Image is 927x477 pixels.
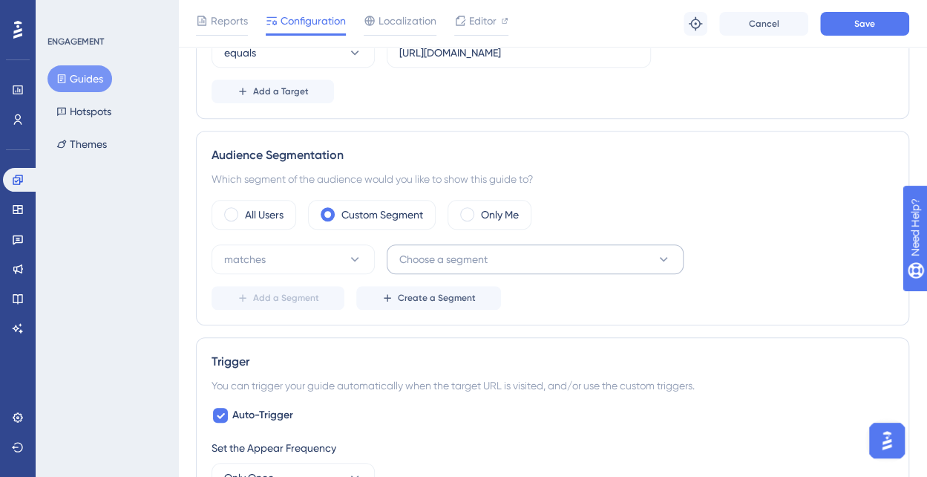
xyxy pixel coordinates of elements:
button: equals [212,38,375,68]
span: Choose a segment [399,250,488,268]
button: Cancel [719,12,808,36]
button: Guides [48,65,112,92]
button: Create a Segment [356,286,501,310]
span: Editor [469,12,497,30]
div: ENGAGEMENT [48,36,104,48]
div: You can trigger your guide automatically when the target URL is visited, and/or use the custom tr... [212,377,894,395]
button: matches [212,244,375,274]
label: Custom Segment [341,206,423,224]
label: All Users [245,206,284,224]
span: Cancel [749,18,779,30]
button: Choose a segment [387,244,684,274]
div: Set the Appear Frequency [212,439,894,457]
span: Add a Segment [253,292,319,304]
span: Create a Segment [398,292,476,304]
span: Configuration [281,12,346,30]
button: Add a Target [212,79,334,103]
span: Need Help? [35,4,93,22]
div: Audience Segmentation [212,146,894,164]
input: yourwebsite.com/path [399,45,638,61]
span: Reports [211,12,248,30]
label: Only Me [481,206,519,224]
button: Hotspots [48,98,120,125]
span: Auto-Trigger [232,406,293,424]
span: Save [854,18,875,30]
div: Which segment of the audience would you like to show this guide to? [212,170,894,188]
div: Trigger [212,353,894,371]
button: Add a Segment [212,286,344,310]
span: Add a Target [253,85,309,97]
iframe: UserGuiding AI Assistant Launcher [865,418,909,463]
button: Themes [48,131,116,158]
button: Save [820,12,909,36]
span: Localization [379,12,436,30]
span: matches [224,250,266,268]
span: equals [224,44,256,62]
